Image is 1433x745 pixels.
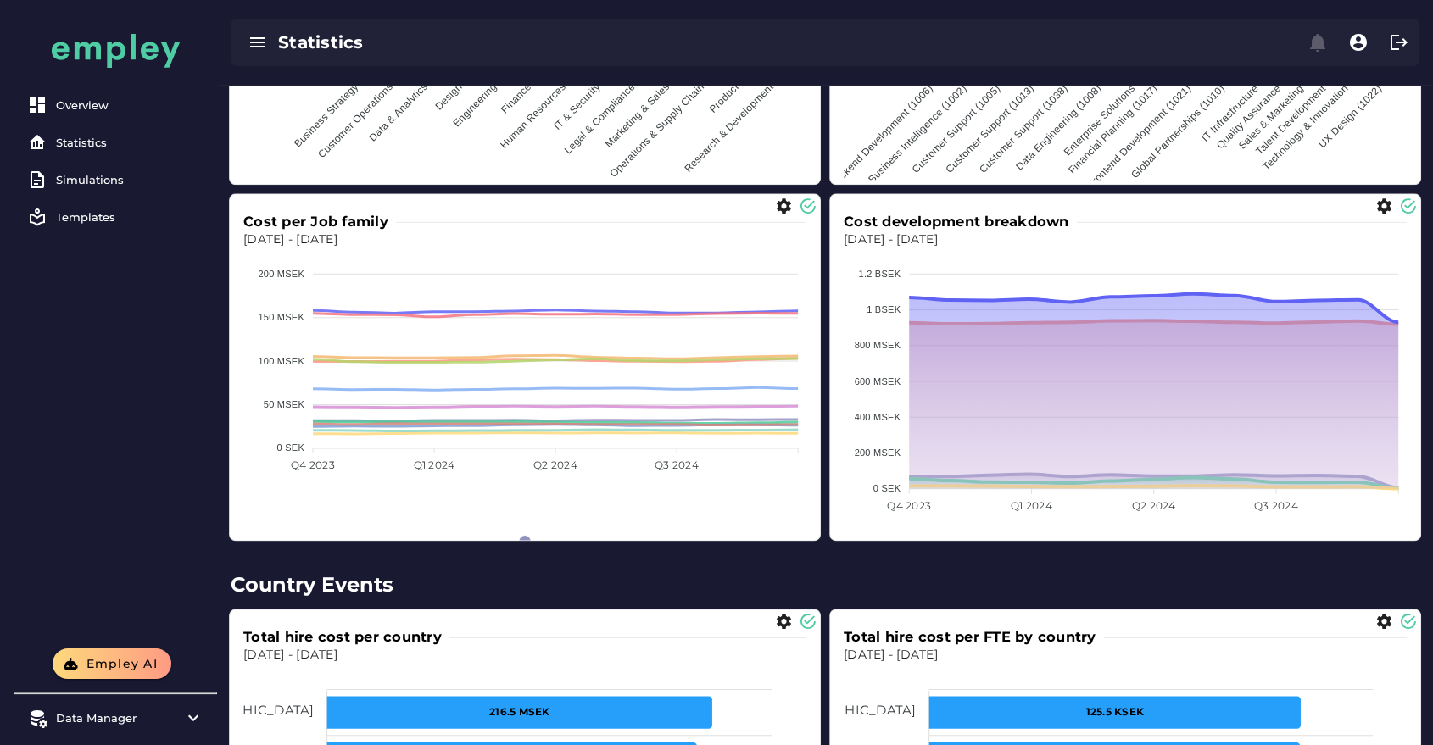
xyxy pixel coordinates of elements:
a: Statistics [20,125,210,159]
a: Overview [20,88,210,122]
h3: Total hire cost per country [243,627,449,647]
tspan: IT & Security [551,81,603,132]
tspan: 40 KSEK [263,69,320,86]
tspan: Research & Development [682,81,776,175]
tspan: Marketing & Sales [603,81,672,150]
tspan: Customer Support (1005) [910,82,1003,175]
div: Templates [56,210,204,224]
p: [DATE] - [DATE] [844,231,1407,248]
tspan: Q2 2024 [533,459,577,471]
tspan: UX Design (1022) [1316,82,1384,150]
h2: Country Events [231,570,1419,600]
p: [DATE] - [DATE] [844,647,1407,664]
tspan: 50 MSEK [264,399,305,409]
h3: Total hire cost per FTE by country [844,627,1103,647]
tspan: [GEOGRAPHIC_DATA] [771,702,916,718]
tspan: 90 KSEK [858,71,914,87]
a: Templates [20,200,210,234]
tspan: 600 MSEK [854,376,901,386]
tspan: Q4 2023 [291,459,335,471]
tspan: Frontend Development (1021) [1085,82,1193,191]
tspan: 1 BSEK [867,304,901,314]
tspan: Customer Support (1038) [977,82,1070,175]
tspan: Finance [499,81,533,115]
tspan: Q1 2024 [1011,499,1052,512]
div: Statistics [56,136,204,149]
tspan: Human Resources [498,81,568,151]
tspan: Operations & Supply Chain [607,81,706,180]
tspan: Engineering [450,81,499,129]
tspan: Q3 2024 [1254,499,1298,512]
tspan: Q3 2024 [655,459,699,471]
tspan: 0 SEK [277,442,305,453]
a: Simulations [20,163,210,197]
p: [DATE] - [DATE] [243,647,806,664]
tspan: Sales & Marketing [1236,82,1306,152]
tspan: 100 MSEK [258,356,304,366]
tspan: Data & Analytics [366,81,430,144]
tspan: Quality Assurance [1214,82,1283,151]
tspan: Global Partnerships (1010) [1129,82,1227,181]
tspan: 200 MSEK [258,269,304,279]
div: Statistics [278,31,788,54]
tspan: Talent Development [1253,82,1328,157]
tspan: Product [707,81,742,115]
tspan: Business Intelligence (1002) [866,82,968,185]
tspan: 400 MSEK [854,412,901,422]
tspan: IT Infrastructure [1199,82,1261,144]
div: Simulations [56,173,204,186]
p: [DATE] - [DATE] [243,231,806,248]
tspan: Business Strategy [292,81,360,149]
tspan: Legal & Compliance [562,81,638,156]
tspan: 1.2 BSEK [858,269,901,279]
tspan: [GEOGRAPHIC_DATA] [169,702,314,718]
tspan: Backend Development (1006) [828,82,935,190]
tspan: Financial Planning (1017) [1066,82,1160,176]
tspan: Technology & Innovation [1260,82,1350,172]
tspan: Q4 2023 [887,499,931,512]
tspan: 800 MSEK [854,340,901,350]
tspan: Customer Operations [315,81,395,160]
tspan: Design [432,81,464,112]
div: Overview [56,98,204,112]
span: Empley AI [85,656,158,671]
button: Empley AI [53,648,171,679]
tspan: Q1 2024 [414,459,455,471]
tspan: 150 MSEK [258,312,304,322]
div: Data Manager [56,711,175,725]
tspan: 0 SEK [873,483,901,493]
h3: Cost per Job family [243,212,395,231]
h3: Cost development breakdown [844,212,1076,231]
tspan: Q2 2024 [1132,499,1176,512]
tspan: Enterprise Solutions [1062,82,1137,158]
tspan: 200 MSEK [854,448,901,458]
tspan: Data Engineering (1008) [1013,82,1103,172]
tspan: Customer Support (1013) [943,82,1036,175]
